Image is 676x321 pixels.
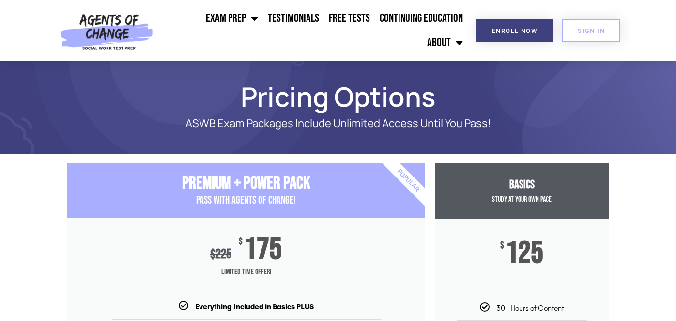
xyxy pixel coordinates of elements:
[196,194,296,207] span: PASS with AGENTS OF CHANGE!
[375,6,468,31] a: Continuing Education
[435,178,609,192] h3: Basics
[62,85,614,108] h1: Pricing Options
[201,6,263,31] a: Exam Prep
[492,28,537,34] span: Enroll Now
[101,117,575,129] p: ASWB Exam Packages Include Unlimited Access Until You Pass!
[210,246,231,262] div: 225
[210,246,215,262] span: $
[353,125,464,237] div: Popular
[239,237,243,247] span: $
[324,6,375,31] a: Free Tests
[492,195,552,204] span: Study at your Own Pace
[476,19,553,42] a: Enroll Now
[244,237,282,262] span: 175
[506,241,543,266] span: 125
[422,31,468,55] a: About
[496,304,564,313] span: 30+ Hours of Content
[157,6,468,55] nav: Menu
[578,28,605,34] span: SIGN IN
[500,241,504,251] span: $
[195,302,314,311] b: Everything Included in Basics PLUS
[263,6,324,31] a: Testimonials
[67,173,425,194] h3: Premium + Power Pack
[562,19,620,42] a: SIGN IN
[67,262,425,282] span: Limited Time Offer!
